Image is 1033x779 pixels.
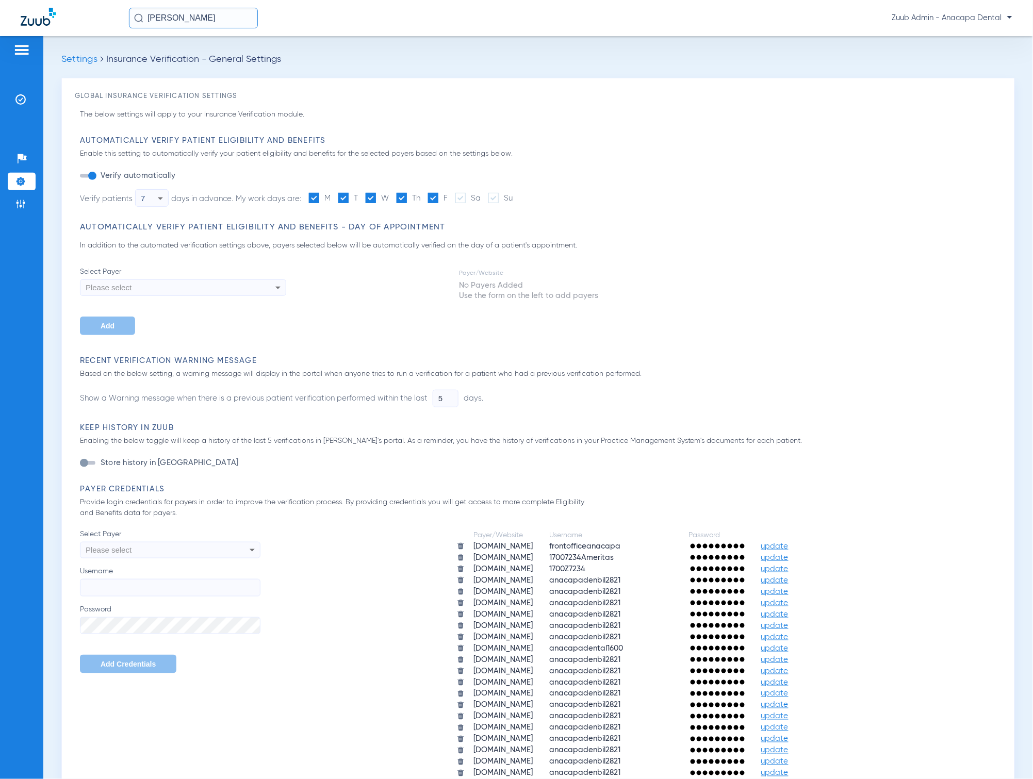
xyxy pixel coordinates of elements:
[80,356,1002,366] h3: Recent Verification Warning Message
[80,267,286,277] span: Select Payer
[101,660,156,668] span: Add Credentials
[549,622,620,629] span: anacapadenbil2821
[549,633,620,641] span: anacapadenbil2821
[80,617,260,635] input: Password
[549,712,620,720] span: anacapadenbil2821
[457,565,465,573] img: trash.svg
[466,655,540,665] td: [DOMAIN_NAME]
[99,458,239,468] label: Store history in [GEOGRAPHIC_DATA]
[457,622,465,629] img: trash.svg
[80,240,1002,251] p: In addition to the automated verification settings above, payers selected below will be automatic...
[761,599,789,607] span: update
[981,730,1033,779] iframe: Chat Widget
[761,633,789,641] span: update
[466,598,540,608] td: [DOMAIN_NAME]
[457,588,465,595] img: trash.svg
[549,747,620,754] span: anacapadenbil2821
[457,690,465,698] img: trash.svg
[466,587,540,597] td: [DOMAIN_NAME]
[457,712,465,720] img: trash.svg
[466,541,540,552] td: [DOMAIN_NAME]
[542,530,680,540] td: Username
[549,701,620,709] span: anacapadenbil2821
[761,690,789,698] span: update
[428,193,448,204] label: F
[80,109,1002,120] p: The below settings will apply to your Insurance Verification module.
[141,194,145,203] span: 7
[761,712,789,720] span: update
[457,724,465,732] img: trash.svg
[338,193,358,204] label: T
[549,576,620,584] span: anacapadenbil2821
[761,588,789,595] span: update
[761,610,789,618] span: update
[549,644,623,652] span: anacapadental1600
[761,622,789,629] span: update
[761,644,789,652] span: update
[61,55,97,64] span: Settings
[549,724,620,732] span: anacapadenbil2821
[549,554,614,561] span: 17007234Ameritas
[75,91,1002,102] h3: Global Insurance Verification Settings
[80,579,260,596] input: Username
[457,735,465,743] img: trash.svg
[549,735,620,743] span: anacapadenbil2821
[458,268,599,279] td: Payer/Website
[457,747,465,754] img: trash.svg
[457,576,465,584] img: trash.svg
[549,610,620,618] span: anacapadenbil2821
[761,747,789,754] span: update
[80,529,260,539] span: Select Payer
[549,690,620,698] span: anacapadenbil2821
[466,575,540,586] td: [DOMAIN_NAME]
[466,768,540,778] td: [DOMAIN_NAME]
[761,667,789,675] span: update
[80,369,1002,379] p: Based on the below setting, a warning message will display in the portal when anyone tries to run...
[549,678,620,686] span: anacapadenbil2821
[466,677,540,688] td: [DOMAIN_NAME]
[761,758,789,766] span: update
[761,656,789,664] span: update
[80,604,260,635] label: Password
[488,193,513,204] label: Su
[236,195,301,203] span: My work days are:
[457,599,465,607] img: trash.svg
[309,193,331,204] label: M
[466,757,540,767] td: [DOMAIN_NAME]
[466,564,540,574] td: [DOMAIN_NAME]
[457,554,465,561] img: trash.svg
[457,758,465,766] img: trash.svg
[761,701,789,709] span: update
[134,13,143,23] img: Search Icon
[466,711,540,722] td: [DOMAIN_NAME]
[466,700,540,710] td: [DOMAIN_NAME]
[549,769,620,777] span: anacapadenbil2821
[99,171,175,181] label: Verify automatically
[457,701,465,709] img: trash.svg
[457,610,465,618] img: trash.svg
[761,542,789,550] span: update
[761,554,789,561] span: update
[549,588,620,595] span: anacapadenbil2821
[80,317,135,335] button: Add
[457,656,465,664] img: trash.svg
[80,136,1002,146] h3: Automatically Verify Patient Eligibility and Benefits
[457,542,465,550] img: trash.svg
[466,734,540,744] td: [DOMAIN_NAME]
[761,724,789,732] span: update
[466,530,540,540] td: Payer/Website
[101,322,114,330] span: Add
[761,769,789,777] span: update
[466,666,540,676] td: [DOMAIN_NAME]
[80,423,1002,433] h3: Keep History in Zuub
[466,723,540,733] td: [DOMAIN_NAME]
[80,222,1002,233] h3: Automatically Verify Patient Eligibility and Benefits - Day of Appointment
[106,55,281,64] span: Insurance Verification - General Settings
[549,542,620,550] span: frontofficeanacapa
[366,193,389,204] label: W
[129,8,258,28] input: Search for patients
[681,530,752,540] td: Password
[80,436,1002,446] p: Enabling the below toggle will keep a history of the last 5 verifications in [PERSON_NAME]'s port...
[457,667,465,675] img: trash.svg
